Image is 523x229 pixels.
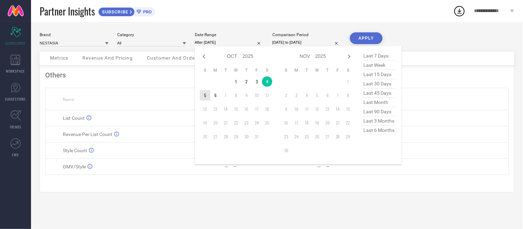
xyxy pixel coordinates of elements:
td: Sun Oct 26 2025 [200,132,210,142]
td: Thu Oct 09 2025 [241,90,252,101]
td: Fri Oct 24 2025 [252,118,262,128]
span: Revenue Per List Count [63,132,112,137]
td: Tue Nov 25 2025 [302,132,312,142]
td: Fri Oct 17 2025 [252,104,262,114]
span: FWD [12,152,19,157]
span: Partner Insights [40,4,95,18]
td: Sun Nov 02 2025 [281,90,291,101]
td: Wed Nov 12 2025 [312,104,322,114]
td: Wed Oct 29 2025 [231,132,241,142]
td: Wed Oct 01 2025 [231,76,241,87]
td: Thu Nov 20 2025 [322,118,333,128]
td: Mon Oct 27 2025 [210,132,221,142]
td: Mon Nov 10 2025 [291,104,302,114]
button: APPLY [350,32,383,44]
th: Tuesday [221,67,231,73]
span: SUBSCRIBE [99,9,130,14]
th: Tuesday [302,67,312,73]
td: Sat Oct 18 2025 [262,104,272,114]
span: SUGGESTIONS [5,96,26,102]
td: Fri Oct 03 2025 [252,76,262,87]
td: Mon Oct 20 2025 [210,118,221,128]
td: Fri Nov 28 2025 [333,132,343,142]
td: Sun Nov 23 2025 [281,132,291,142]
td: Mon Nov 17 2025 [291,118,302,128]
td: Tue Oct 14 2025 [221,104,231,114]
div: Date Range [195,32,264,37]
td: Wed Nov 19 2025 [312,118,322,128]
td: Sat Oct 04 2025 [262,76,272,87]
td: Tue Oct 07 2025 [221,90,231,101]
td: Mon Nov 03 2025 [291,90,302,101]
td: Sat Nov 22 2025 [343,118,353,128]
span: last 7 days [362,51,396,61]
td: Sat Nov 01 2025 [343,76,353,87]
td: Tue Oct 28 2025 [221,132,231,142]
td: Sun Nov 09 2025 [281,104,291,114]
td: Wed Nov 05 2025 [312,90,322,101]
span: last 30 days [362,79,396,89]
td: Thu Oct 30 2025 [241,132,252,142]
td: Sat Nov 15 2025 [343,104,353,114]
span: last 90 days [362,107,396,116]
div: — [225,164,229,169]
td: Sun Nov 16 2025 [281,118,291,128]
td: Thu Oct 23 2025 [241,118,252,128]
div: Category [117,32,186,37]
td: Wed Oct 08 2025 [231,90,241,101]
th: Thursday [241,67,252,73]
td: Tue Oct 21 2025 [221,118,231,128]
span: Metrics [50,55,68,61]
div: Previous month [200,52,208,61]
span: last month [362,98,396,107]
span: Name [63,97,74,102]
td: Tue Nov 11 2025 [302,104,312,114]
span: last 15 days [362,70,396,79]
input: Select date range [195,39,264,46]
td: Tue Nov 18 2025 [302,118,312,128]
span: Customer And Orders [147,55,200,61]
td: Thu Nov 27 2025 [322,132,333,142]
div: Comparison Period [272,32,341,37]
td: Mon Oct 13 2025 [210,104,221,114]
div: — [326,164,369,169]
td: Wed Nov 26 2025 [312,132,322,142]
div: Brand [40,32,109,37]
td: Wed Oct 15 2025 [231,104,241,114]
td: Sat Oct 11 2025 [262,90,272,101]
span: List Count [63,115,85,121]
th: Thursday [322,67,333,73]
th: Friday [252,67,262,73]
span: Style Count [63,148,87,153]
span: WORKSPACE [6,69,25,74]
td: Fri Oct 31 2025 [252,132,262,142]
td: Mon Oct 06 2025 [210,90,221,101]
th: Wednesday [312,67,322,73]
span: TRENDS [10,124,21,129]
td: Sun Nov 30 2025 [281,145,291,156]
th: Sunday [200,67,210,73]
span: last week [362,61,396,70]
td: Fri Nov 14 2025 [333,104,343,114]
td: Thu Oct 02 2025 [241,76,252,87]
td: Fri Nov 07 2025 [333,90,343,101]
th: Sunday [281,67,291,73]
th: Monday [291,67,302,73]
span: last 45 days [362,89,396,98]
th: Saturday [343,67,353,73]
div: Next month [345,52,353,61]
th: Friday [333,67,343,73]
span: GMV/Style [63,164,86,169]
td: Thu Nov 06 2025 [322,90,333,101]
td: Sat Oct 25 2025 [262,118,272,128]
div: — [234,164,277,169]
th: Wednesday [231,67,241,73]
td: Wed Oct 22 2025 [231,118,241,128]
td: Sat Nov 08 2025 [343,90,353,101]
td: Tue Nov 04 2025 [302,90,312,101]
span: last 6 months [362,126,396,135]
div: — [317,164,321,169]
td: Fri Oct 10 2025 [252,90,262,101]
td: Mon Nov 24 2025 [291,132,302,142]
span: last 3 months [362,116,396,126]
